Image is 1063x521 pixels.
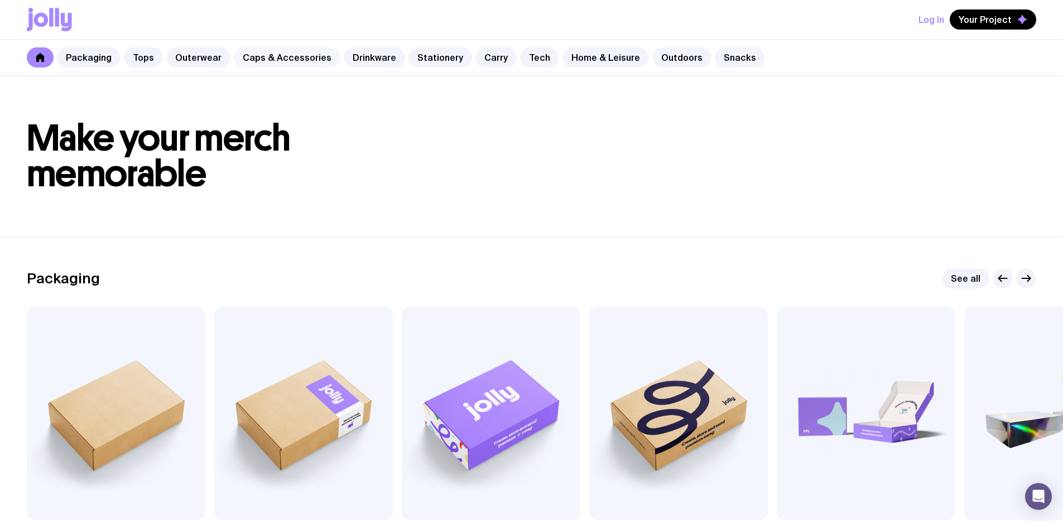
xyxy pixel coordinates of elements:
[1025,483,1052,510] div: Open Intercom Messenger
[166,47,230,67] a: Outerwear
[475,47,517,67] a: Carry
[27,116,291,196] span: Make your merch memorable
[344,47,405,67] a: Drinkware
[520,47,559,67] a: Tech
[959,14,1012,25] span: Your Project
[234,47,340,67] a: Caps & Accessories
[57,47,121,67] a: Packaging
[715,47,765,67] a: Snacks
[408,47,472,67] a: Stationery
[918,9,944,30] button: Log In
[124,47,163,67] a: Tops
[942,268,989,288] a: See all
[27,270,100,287] h2: Packaging
[950,9,1036,30] button: Your Project
[562,47,649,67] a: Home & Leisure
[652,47,711,67] a: Outdoors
